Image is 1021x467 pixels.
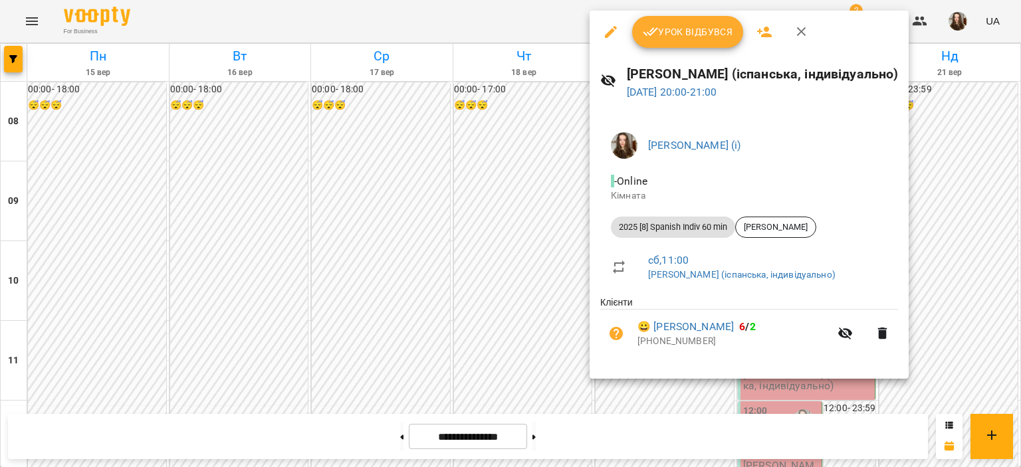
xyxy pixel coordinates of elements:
[611,189,887,203] p: Кімната
[643,24,733,40] span: Урок відбувся
[632,16,744,48] button: Урок відбувся
[627,86,717,98] a: [DATE] 20:00-21:00
[611,132,637,159] img: f828951e34a2a7ae30fa923eeeaf7e77.jpg
[648,254,689,266] a: сб , 11:00
[611,221,735,233] span: 2025 [8] Spanish Indiv 60 min
[648,139,741,151] a: [PERSON_NAME] (і)
[739,320,745,333] span: 6
[637,319,734,335] a: 😀 [PERSON_NAME]
[739,320,755,333] b: /
[648,269,836,280] a: [PERSON_NAME] (іспанська, індивідуально)
[750,320,756,333] span: 2
[611,175,650,187] span: - Online
[627,64,899,84] h6: [PERSON_NAME] (іспанська, індивідуально)
[637,335,830,348] p: [PHONE_NUMBER]
[735,217,816,238] div: [PERSON_NAME]
[600,296,898,362] ul: Клієнти
[736,221,816,233] span: [PERSON_NAME]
